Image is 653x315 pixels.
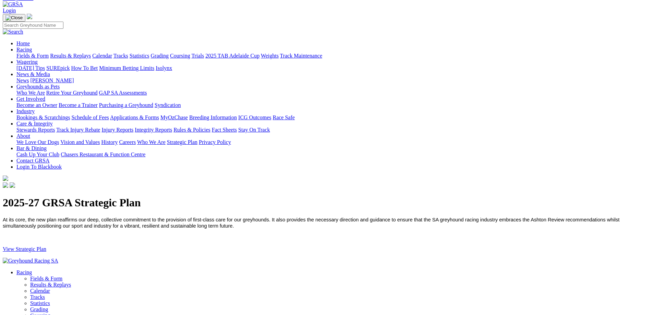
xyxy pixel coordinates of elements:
a: Get Involved [16,96,45,102]
a: Breeding Information [189,114,237,120]
a: Statistics [30,300,50,306]
a: GAP SA Assessments [99,90,147,96]
a: Bookings & Scratchings [16,114,70,120]
a: Privacy Policy [199,139,231,145]
a: How To Bet [71,65,98,71]
a: Retire Your Greyhound [46,90,98,96]
a: Syndication [155,102,181,108]
a: Strategic Plan [167,139,197,145]
div: Get Involved [16,102,650,108]
button: Toggle navigation [3,14,25,22]
span: At its core, the new plan reaffirms our deep, collective commitment to the provision of first-cla... [3,217,619,229]
a: We Love Our Dogs [16,139,59,145]
a: Chasers Restaurant & Function Centre [61,152,145,157]
a: Stay On Track [238,127,270,133]
a: Industry [16,108,35,114]
a: Fields & Form [16,53,49,59]
img: GRSA [3,1,23,8]
a: About [16,133,30,139]
div: Wagering [16,65,650,71]
a: News & Media [16,71,50,77]
a: Calendar [92,53,112,59]
a: View Strategic Plan [3,246,46,252]
a: Contact GRSA [16,158,49,163]
a: Who We Are [16,90,45,96]
a: Statistics [130,53,149,59]
a: Fields & Form [30,276,62,281]
div: Racing [16,53,650,59]
a: News [16,77,29,83]
a: 2025 TAB Adelaide Cup [205,53,259,59]
a: Applications & Forms [110,114,159,120]
h1: 2025-27 GRSA Strategic Plan [3,196,650,209]
a: Tracks [113,53,128,59]
a: Calendar [30,288,50,294]
a: Grading [30,306,48,312]
img: Greyhound Racing SA [3,258,58,264]
a: Login [3,8,16,13]
a: Track Injury Rebate [56,127,100,133]
a: Racing [16,269,32,275]
a: Who We Are [137,139,166,145]
a: Vision and Values [60,139,100,145]
div: Industry [16,114,650,121]
a: Fact Sheets [212,127,237,133]
img: logo-grsa-white.png [27,14,32,19]
a: Purchasing a Greyhound [99,102,153,108]
div: Care & Integrity [16,127,650,133]
a: ICG Outcomes [238,114,271,120]
a: Trials [191,53,204,59]
a: [PERSON_NAME] [30,77,74,83]
a: Bar & Dining [16,145,47,151]
a: Results & Replays [50,53,91,59]
a: SUREpick [46,65,70,71]
a: Race Safe [273,114,294,120]
a: Injury Reports [101,127,133,133]
div: About [16,139,650,145]
a: Isolynx [156,65,172,71]
a: Track Maintenance [280,53,322,59]
a: Stewards Reports [16,127,55,133]
a: Care & Integrity [16,121,53,126]
a: Results & Replays [30,282,71,288]
a: [DATE] Tips [16,65,45,71]
a: Become a Trainer [59,102,98,108]
a: Weights [261,53,279,59]
a: Login To Blackbook [16,164,62,170]
a: Tracks [30,294,45,300]
a: Coursing [170,53,190,59]
a: MyOzChase [160,114,188,120]
div: News & Media [16,77,650,84]
a: Schedule of Fees [71,114,109,120]
a: Racing [16,47,32,52]
div: Bar & Dining [16,152,650,158]
img: facebook.svg [3,182,8,188]
a: Minimum Betting Limits [99,65,154,71]
a: Grading [151,53,169,59]
a: Cash Up Your Club [16,152,59,157]
input: Search [3,22,63,29]
a: Wagering [16,59,38,65]
a: Home [16,40,30,46]
a: Integrity Reports [135,127,172,133]
a: History [101,139,118,145]
img: twitter.svg [10,182,15,188]
img: Close [5,15,23,21]
a: Become an Owner [16,102,57,108]
a: Greyhounds as Pets [16,84,60,89]
a: Rules & Policies [173,127,210,133]
div: Greyhounds as Pets [16,90,650,96]
img: logo-grsa-white.png [3,175,8,181]
img: Search [3,29,23,35]
a: Careers [119,139,136,145]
